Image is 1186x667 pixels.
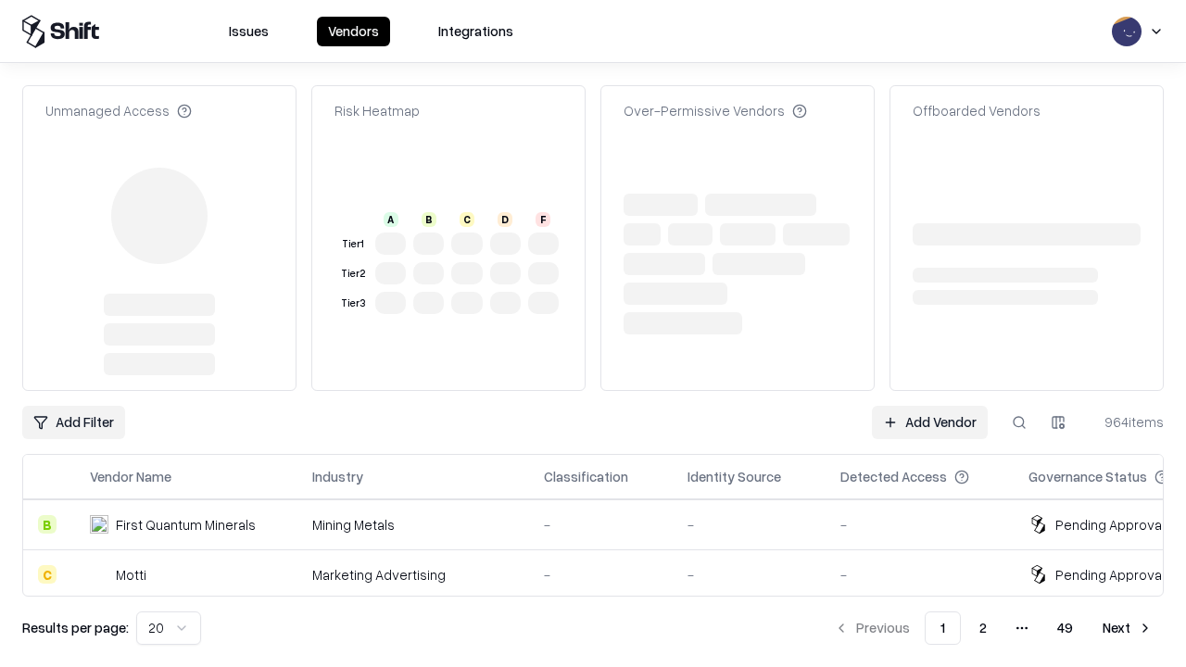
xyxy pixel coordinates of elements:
[1055,515,1165,535] div: Pending Approval
[317,17,390,46] button: Vendors
[312,467,363,486] div: Industry
[840,565,999,585] div: -
[90,515,108,534] img: First Quantum Minerals
[38,515,57,534] div: B
[925,611,961,645] button: 1
[312,565,514,585] div: Marketing Advertising
[536,212,550,227] div: F
[38,565,57,584] div: C
[460,212,474,227] div: C
[1091,611,1164,645] button: Next
[422,212,436,227] div: B
[90,565,108,584] img: Motti
[965,611,1002,645] button: 2
[45,101,192,120] div: Unmanaged Access
[688,467,781,486] div: Identity Source
[688,515,811,535] div: -
[334,101,420,120] div: Risk Heatmap
[544,467,628,486] div: Classification
[688,565,811,585] div: -
[624,101,807,120] div: Over-Permissive Vendors
[1028,467,1147,486] div: Governance Status
[22,618,129,637] p: Results per page:
[913,101,1041,120] div: Offboarded Vendors
[427,17,524,46] button: Integrations
[840,515,999,535] div: -
[312,515,514,535] div: Mining Metals
[823,611,1164,645] nav: pagination
[840,467,947,486] div: Detected Access
[1055,565,1165,585] div: Pending Approval
[872,406,988,439] a: Add Vendor
[544,515,658,535] div: -
[22,406,125,439] button: Add Filter
[116,515,256,535] div: First Quantum Minerals
[338,266,368,282] div: Tier 2
[1042,611,1088,645] button: 49
[116,565,146,585] div: Motti
[338,236,368,252] div: Tier 1
[338,296,368,311] div: Tier 3
[90,467,171,486] div: Vendor Name
[498,212,512,227] div: D
[1090,412,1164,432] div: 964 items
[218,17,280,46] button: Issues
[544,565,658,585] div: -
[384,212,398,227] div: A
